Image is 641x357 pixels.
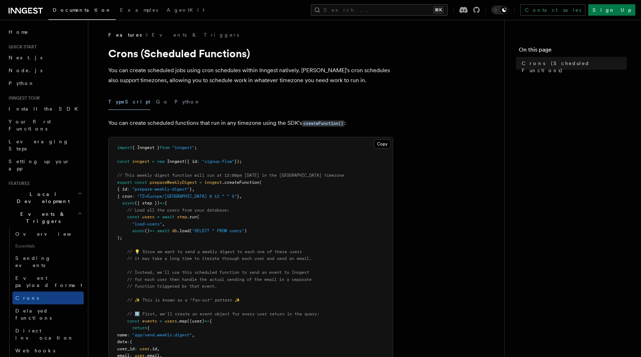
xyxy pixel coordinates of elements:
span: ( [189,228,192,233]
span: { [209,319,212,324]
kbd: ⌘K [433,6,443,14]
a: Your first Functions [6,115,84,135]
span: { cron [117,194,132,199]
span: Webhooks [15,348,55,353]
span: Leveraging Steps [9,139,69,151]
span: const [135,180,147,185]
span: { [165,201,167,206]
span: inngest [132,159,150,164]
span: // This weekly digest function will run at 12:00pm [DATE] in the [GEOGRAPHIC_DATA] timezone [117,173,344,178]
span: // Instead, we'll use this scheduled function to send an event to Inngest [127,270,309,275]
span: Crons (Scheduled Functions) [522,60,627,74]
span: ({ step }) [135,201,160,206]
h1: Crons (Scheduled Functions) [108,47,393,60]
span: }); [234,159,242,164]
span: Delayed functions [15,308,52,321]
a: Leveraging Steps [6,135,84,155]
a: Direct invocation [12,324,84,344]
span: // it may take a long time to iterate through each user and send an email. [127,256,312,261]
button: Toggle dark mode [491,6,509,14]
span: = [152,159,155,164]
span: ) [244,228,247,233]
span: Overview [15,231,89,237]
a: Python [6,77,84,90]
a: Documentation [48,2,116,20]
span: : [127,339,130,344]
span: async [132,228,145,233]
code: createFunction() [302,121,344,127]
span: , [239,194,242,199]
span: name [117,332,127,337]
span: "inngest" [172,145,194,150]
span: Install the SDK [9,106,82,112]
span: db [172,228,177,233]
span: "signup-flow" [202,159,234,164]
span: await [162,214,174,219]
span: const [127,214,140,219]
span: Event payload format [15,275,82,288]
span: Crons [15,295,39,301]
span: { [147,325,150,330]
button: Go [156,94,169,110]
span: : [127,187,130,192]
span: .run [187,214,197,219]
span: , [162,222,165,227]
span: } [237,194,239,199]
span: events [142,319,157,324]
span: ( [197,214,199,219]
span: // Load all the users from your database: [127,208,229,213]
span: .map [177,319,187,324]
span: Documentation [53,7,111,13]
span: "TZ=Europe/[GEOGRAPHIC_DATA] 0 12 * * 5" [137,194,237,199]
span: from [160,145,170,150]
span: Next.js [9,55,42,60]
span: new [157,159,165,164]
span: : [132,194,135,199]
span: return [132,325,147,330]
span: Node.js [9,68,42,73]
span: prepareWeeklyDigest [150,180,197,185]
span: await [157,228,170,233]
span: Local Development [6,191,78,205]
span: const [127,319,140,324]
span: } [189,187,192,192]
span: : [197,159,199,164]
a: Home [6,26,84,38]
a: Examples [116,2,162,19]
span: , [157,346,160,351]
a: createFunction() [302,119,344,126]
a: Install the SDK [6,102,84,115]
span: user_id [117,346,135,351]
span: { [130,339,132,344]
span: : [127,332,130,337]
span: => [160,201,165,206]
a: Sign Up [588,4,635,16]
span: Events & Triggers [6,211,78,225]
a: Event payload format [12,272,84,292]
span: Home [9,28,28,36]
span: .createFunction [222,180,259,185]
span: AgentKit [167,7,204,13]
span: ); [117,235,122,240]
span: () [145,228,150,233]
span: Quick start [6,44,37,50]
button: Copy [374,139,391,149]
span: Examples [120,7,158,13]
span: Sending events [15,255,51,268]
span: ; [194,145,197,150]
span: => [204,319,209,324]
button: Events & Triggers [6,208,84,228]
a: Crons [12,292,84,304]
h4: On this page [519,46,627,57]
span: "SELECT * FROM users" [192,228,244,233]
span: data [117,339,127,344]
button: Local Development [6,188,84,208]
span: step [177,214,187,219]
a: Node.js [6,64,84,77]
span: // ✨ This is known as a "fan-out" pattern ✨ [127,298,240,303]
button: Python [174,94,200,110]
span: "load-users" [132,222,162,227]
span: import [117,145,132,150]
span: Setting up your app [9,159,70,171]
span: Inngest [167,159,184,164]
